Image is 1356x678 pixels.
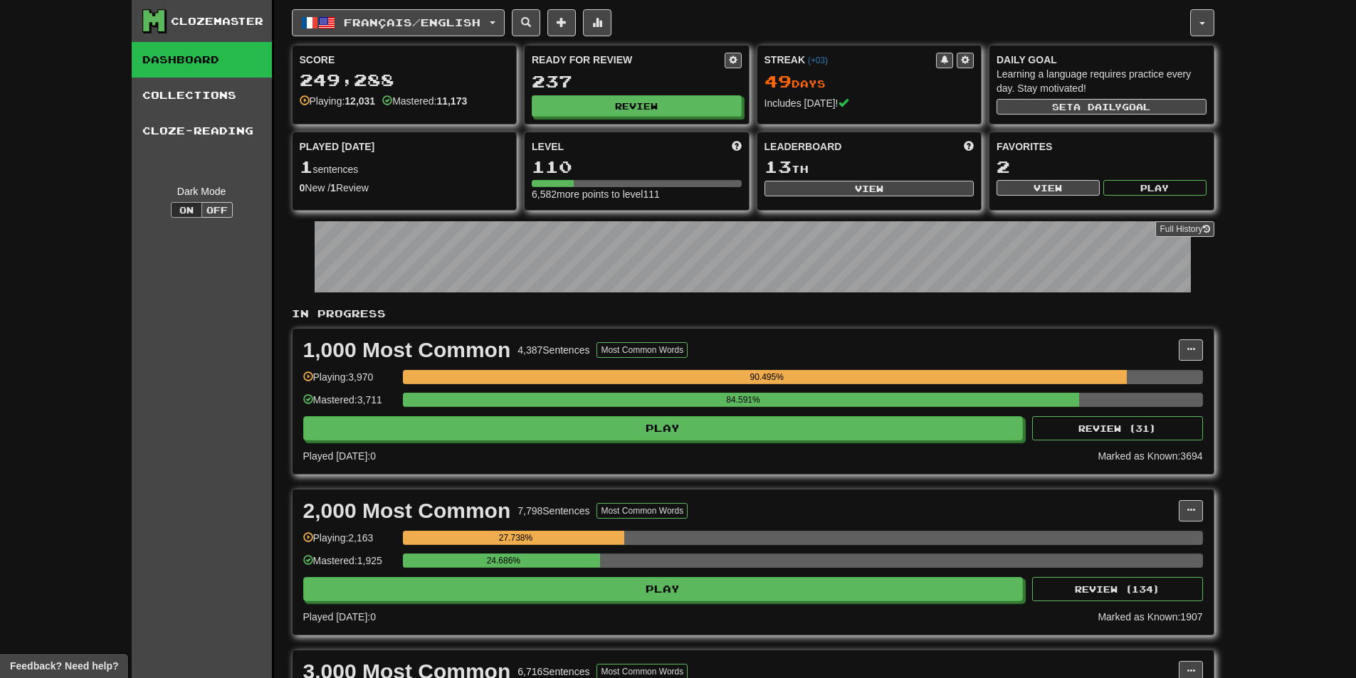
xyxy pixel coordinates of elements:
[532,73,742,90] div: 237
[997,67,1207,95] div: Learning a language requires practice every day. Stay motivated!
[303,577,1024,601] button: Play
[596,342,688,358] button: Most Common Words
[517,504,589,518] div: 7,798 Sentences
[517,343,589,357] div: 4,387 Sentences
[407,370,1127,384] div: 90.495%
[300,158,510,176] div: sentences
[808,55,828,65] a: (+03)
[303,416,1024,440] button: Play
[303,611,376,623] span: Played [DATE]: 0
[300,182,305,194] strong: 0
[764,96,974,110] div: Includes [DATE]!
[1103,180,1207,196] button: Play
[997,180,1100,196] button: View
[1073,102,1122,112] span: a daily
[300,71,510,89] div: 249,288
[764,139,842,154] span: Leaderboard
[201,202,233,218] button: Off
[303,339,511,361] div: 1,000 Most Common
[1098,610,1202,624] div: Marked as Known: 1907
[407,553,600,568] div: 24.686%
[132,113,272,149] a: Cloze-Reading
[964,139,974,154] span: This week in points, UTC
[583,9,611,36] button: More stats
[532,187,742,201] div: 6,582 more points to level 111
[547,9,576,36] button: Add sentence to collection
[292,9,505,36] button: Français/English
[303,370,396,393] div: Playing: 3,970
[171,202,202,218] button: On
[1032,577,1203,601] button: Review (134)
[300,157,313,176] span: 1
[532,139,564,154] span: Level
[292,307,1214,321] p: In Progress
[764,53,937,67] div: Streak
[303,500,511,521] div: 2,000 Most Common
[330,182,336,194] strong: 1
[132,42,272,78] a: Dashboard
[303,553,396,577] div: Mastered: 1,925
[300,94,376,108] div: Playing:
[345,95,375,107] strong: 12,031
[436,95,467,107] strong: 11,173
[382,94,467,108] div: Mastered:
[303,450,376,462] span: Played [DATE]: 0
[303,393,396,416] div: Mastered: 3,711
[764,158,974,176] div: th
[407,393,1080,407] div: 84.591%
[132,78,272,113] a: Collections
[997,53,1207,67] div: Daily Goal
[1098,449,1202,463] div: Marked as Known: 3694
[512,9,540,36] button: Search sentences
[300,181,510,195] div: New / Review
[764,73,974,91] div: Day s
[764,71,792,91] span: 49
[532,95,742,117] button: Review
[997,158,1207,176] div: 2
[997,99,1207,115] button: Seta dailygoal
[732,139,742,154] span: Score more points to level up
[596,503,688,519] button: Most Common Words
[344,16,480,28] span: Français / English
[532,53,725,67] div: Ready for Review
[171,14,263,28] div: Clozemaster
[1155,221,1214,237] a: Full History
[10,659,118,673] span: Open feedback widget
[300,53,510,67] div: Score
[997,139,1207,154] div: Favorites
[300,139,375,154] span: Played [DATE]
[764,157,792,176] span: 13
[532,158,742,176] div: 110
[1032,416,1203,440] button: Review (31)
[407,531,625,545] div: 27.738%
[303,531,396,554] div: Playing: 2,163
[142,184,261,198] div: Dark Mode
[764,181,974,196] button: View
